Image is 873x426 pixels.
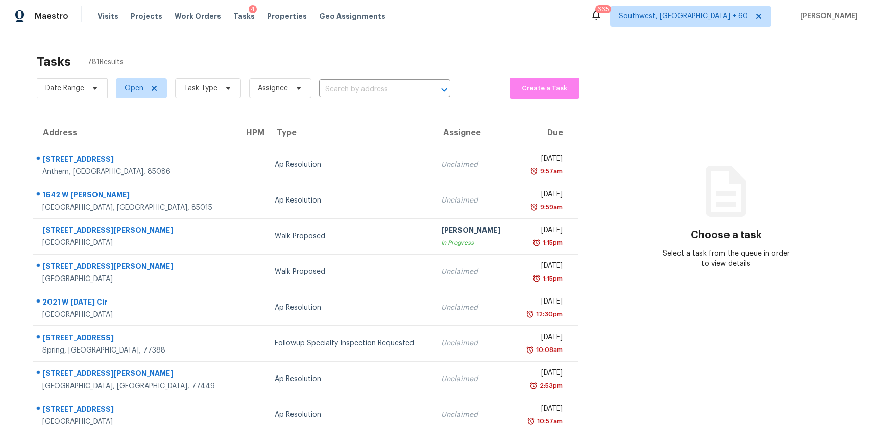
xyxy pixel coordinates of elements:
div: Unclaimed [441,267,505,277]
div: [GEOGRAPHIC_DATA] [42,274,228,284]
div: Unclaimed [441,338,505,348]
div: Walk Proposed [275,267,425,277]
div: [STREET_ADDRESS] [42,333,228,345]
div: [DATE] [522,154,563,166]
input: Search by address [319,82,422,97]
div: Unclaimed [441,410,505,420]
div: [DATE] [522,332,563,345]
div: Ap Resolution [275,160,425,170]
div: 2:53pm [538,381,563,391]
div: In Progress [441,238,505,248]
div: Unclaimed [441,195,505,206]
div: [GEOGRAPHIC_DATA], [GEOGRAPHIC_DATA], 77449 [42,381,228,391]
div: Anthem, [GEOGRAPHIC_DATA], 85086 [42,167,228,177]
div: Ap Resolution [275,410,425,420]
div: [DATE] [522,189,563,202]
div: [STREET_ADDRESS][PERSON_NAME] [42,368,228,381]
span: Work Orders [175,11,221,21]
div: Walk Proposed [275,231,425,241]
button: Create a Task [510,78,579,99]
div: [STREET_ADDRESS] [42,404,228,417]
span: Create a Task [515,83,574,94]
img: Overdue Alarm Icon [526,345,534,355]
div: [DATE] [522,225,563,238]
span: Tasks [233,13,255,20]
button: Open [437,83,451,97]
span: Date Range [45,83,84,93]
div: 9:57am [538,166,563,177]
div: [GEOGRAPHIC_DATA] [42,238,228,248]
div: [GEOGRAPHIC_DATA] [42,310,228,320]
h2: Tasks [37,57,71,67]
div: [PERSON_NAME] [441,225,505,238]
img: Overdue Alarm Icon [530,166,538,177]
span: Task Type [184,83,217,93]
div: Ap Resolution [275,195,425,206]
span: 781 Results [87,57,124,67]
div: 4 [251,4,255,14]
div: Unclaimed [441,374,505,384]
div: Ap Resolution [275,303,425,313]
h3: Choose a task [691,230,762,240]
span: Geo Assignments [319,11,385,21]
span: Visits [98,11,118,21]
div: [DATE] [522,368,563,381]
img: Overdue Alarm Icon [526,309,534,319]
div: 665 [597,4,609,14]
span: Southwest, [GEOGRAPHIC_DATA] + 60 [619,11,748,21]
span: [PERSON_NAME] [796,11,858,21]
span: Projects [131,11,162,21]
img: Overdue Alarm Icon [529,381,538,391]
th: HPM [236,118,266,147]
th: Address [33,118,236,147]
div: [DATE] [522,404,563,416]
span: Assignee [258,83,288,93]
img: Overdue Alarm Icon [530,202,538,212]
div: Spring, [GEOGRAPHIC_DATA], 77388 [42,345,228,356]
div: Ap Resolution [275,374,425,384]
th: Due [514,118,578,147]
div: [STREET_ADDRESS][PERSON_NAME] [42,225,228,238]
div: Unclaimed [441,303,505,313]
div: Select a task from the queue in order to view details [661,248,791,269]
span: Maestro [35,11,68,21]
th: Assignee [433,118,514,147]
div: 12:30pm [534,309,563,319]
div: [DATE] [522,296,563,309]
div: 9:59am [538,202,563,212]
div: Unclaimed [441,160,505,170]
div: 1642 W [PERSON_NAME] [42,190,228,203]
span: Properties [267,11,307,21]
div: 1:15pm [541,238,563,248]
img: Overdue Alarm Icon [532,273,541,284]
span: Open [125,83,143,93]
div: 1:15pm [541,273,563,284]
div: [STREET_ADDRESS][PERSON_NAME] [42,261,228,274]
div: [GEOGRAPHIC_DATA], [GEOGRAPHIC_DATA], 85015 [42,203,228,213]
div: 10:08am [534,345,563,355]
div: 2021 W [DATE] Cir [42,297,228,310]
th: Type [266,118,433,147]
div: Followup Specialty Inspection Requested [275,338,425,348]
div: [DATE] [522,261,563,273]
div: [STREET_ADDRESS] [42,154,228,167]
img: Overdue Alarm Icon [532,238,541,248]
